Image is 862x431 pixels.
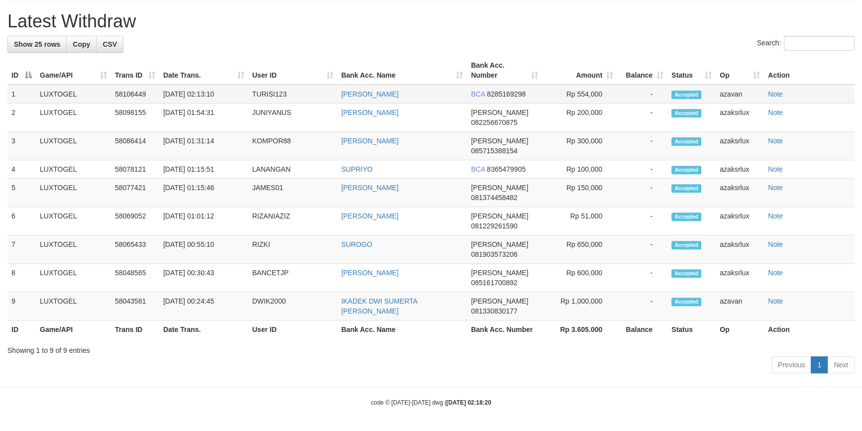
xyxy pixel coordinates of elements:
th: Action [764,56,855,85]
td: 58077421 [111,179,159,207]
td: LANANGAN [248,160,337,179]
td: - [617,132,667,160]
td: - [617,264,667,292]
td: JAMES01 [248,179,337,207]
span: Accepted [671,269,701,278]
td: - [617,179,667,207]
td: [DATE] 00:24:45 [159,292,248,321]
span: Copy 085161700892 to clipboard [471,279,517,287]
td: 58043581 [111,292,159,321]
td: LUXTOGEL [36,292,111,321]
a: Note [768,184,783,192]
td: 9 [7,292,36,321]
th: Bank Acc. Name: activate to sort column ascending [337,56,467,85]
span: CSV [103,40,117,48]
span: Copy 082256670875 to clipboard [471,118,517,126]
td: RIZANIAZIZ [248,207,337,235]
small: code © [DATE]-[DATE] dwg | [371,399,491,406]
span: Show 25 rows [14,40,60,48]
td: 3 [7,132,36,160]
td: 58086414 [111,132,159,160]
td: [DATE] 01:15:46 [159,179,248,207]
td: BANCETJP [248,264,337,292]
td: [DATE] 02:13:10 [159,85,248,104]
th: Date Trans.: activate to sort column ascending [159,56,248,85]
span: Accepted [671,298,701,306]
span: Copy [73,40,90,48]
span: Copy 8365479905 to clipboard [487,165,526,173]
td: [DATE] 01:54:31 [159,104,248,132]
a: Copy [66,36,97,53]
td: 8 [7,264,36,292]
td: LUXTOGEL [36,235,111,264]
td: 58048565 [111,264,159,292]
a: Note [768,297,783,305]
a: Note [768,240,783,248]
th: ID: activate to sort column descending [7,56,36,85]
a: [PERSON_NAME] [341,212,399,220]
td: Rp 554,000 [542,85,617,104]
span: Accepted [671,137,701,146]
th: Bank Acc. Name [337,321,467,339]
a: Next [827,356,855,373]
a: [PERSON_NAME] [341,90,399,98]
div: Showing 1 to 9 of 9 entries [7,341,855,355]
th: Amount: activate to sort column ascending [542,56,617,85]
td: [DATE] 00:55:10 [159,235,248,264]
td: 58098155 [111,104,159,132]
td: - [617,207,667,235]
span: Copy 081374458482 to clipboard [471,194,517,202]
span: Accepted [671,213,701,221]
a: Show 25 rows [7,36,67,53]
a: SUPRIYO [341,165,373,173]
span: [PERSON_NAME] [471,184,528,192]
a: Note [768,212,783,220]
td: - [617,292,667,321]
td: - [617,104,667,132]
td: Rp 1,000,000 [542,292,617,321]
span: Copy 081903573206 to clipboard [471,250,517,258]
a: Note [768,90,783,98]
th: Status: activate to sort column ascending [667,56,716,85]
span: [PERSON_NAME] [471,240,528,248]
th: Game/API [36,321,111,339]
span: BCA [471,90,485,98]
span: [PERSON_NAME] [471,297,528,305]
td: - [617,160,667,179]
a: Note [768,137,783,145]
label: Search: [757,36,855,51]
th: Status [667,321,716,339]
a: Note [768,108,783,116]
strong: [DATE] 02:18:20 [446,399,491,406]
th: Balance: activate to sort column ascending [617,56,667,85]
td: LUXTOGEL [36,160,111,179]
td: TURISI123 [248,85,337,104]
h1: Latest Withdraw [7,11,855,31]
th: User ID: activate to sort column ascending [248,56,337,85]
td: Rp 100,000 [542,160,617,179]
td: azaksrlux [716,235,764,264]
td: azavan [716,85,764,104]
td: 58106449 [111,85,159,104]
a: IKADEK DWI SUMERTA [PERSON_NAME] [341,297,418,315]
td: LUXTOGEL [36,264,111,292]
td: [DATE] 00:30:43 [159,264,248,292]
a: CSV [96,36,123,53]
td: DWIK2000 [248,292,337,321]
span: Copy 085715388154 to clipboard [471,147,517,155]
th: ID [7,321,36,339]
td: JUNIYANUS [248,104,337,132]
span: Copy 8285169298 to clipboard [487,90,526,98]
span: Accepted [671,166,701,174]
td: 1 [7,85,36,104]
td: azaksrlux [716,160,764,179]
th: Action [764,321,855,339]
td: 2 [7,104,36,132]
td: 7 [7,235,36,264]
th: Trans ID: activate to sort column ascending [111,56,159,85]
span: Accepted [671,109,701,117]
th: Bank Acc. Number [467,321,542,339]
td: 6 [7,207,36,235]
input: Search: [784,36,855,51]
a: 1 [811,356,828,373]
